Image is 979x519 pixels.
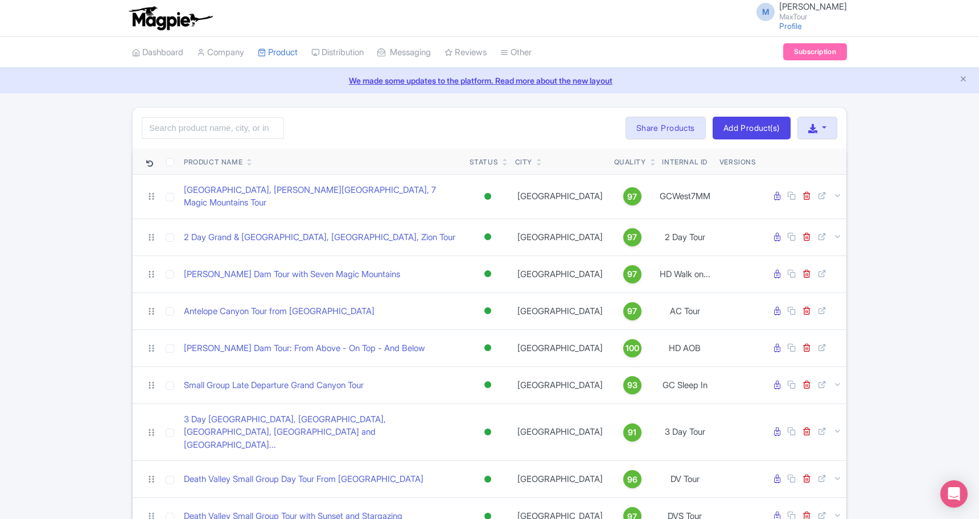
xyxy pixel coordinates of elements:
[614,423,651,442] a: 91
[627,231,637,244] span: 97
[142,117,284,139] input: Search product name, city, or interal id
[482,188,493,205] div: Active
[511,256,610,293] td: [GEOGRAPHIC_DATA]
[482,471,493,488] div: Active
[482,340,493,356] div: Active
[715,149,761,175] th: Versions
[655,329,715,366] td: HD AOB
[626,117,706,139] a: Share Products
[197,37,244,68] a: Company
[482,377,493,393] div: Active
[655,461,715,498] td: DV Tour
[515,157,532,167] div: City
[7,75,972,86] a: We made some updates to the platform. Read more about the new layout
[756,3,775,21] span: M
[627,268,637,281] span: 97
[184,342,425,355] a: [PERSON_NAME] Dam Tour: From Above - On Top - And Below
[713,117,791,139] a: Add Product(s)
[184,231,455,244] a: 2 Day Grand & [GEOGRAPHIC_DATA], [GEOGRAPHIC_DATA], Zion Tour
[511,174,610,219] td: [GEOGRAPHIC_DATA]
[511,293,610,329] td: [GEOGRAPHIC_DATA]
[614,265,651,283] a: 97
[783,43,847,60] a: Subscription
[655,366,715,403] td: GC Sleep In
[184,413,460,452] a: 3 Day [GEOGRAPHIC_DATA], [GEOGRAPHIC_DATA], [GEOGRAPHIC_DATA], [GEOGRAPHIC_DATA] and [GEOGRAPHIC_...
[627,473,637,486] span: 96
[377,37,431,68] a: Messaging
[126,6,215,31] img: logo-ab69f6fb50320c5b225c76a69d11143b.png
[779,21,802,31] a: Profile
[614,339,651,357] a: 100
[482,266,493,282] div: Active
[655,174,715,219] td: GCWest7MM
[614,157,646,167] div: Quality
[184,379,364,392] a: Small Group Late Departure Grand Canyon Tour
[655,149,715,175] th: Internal ID
[626,342,639,355] span: 100
[627,379,637,392] span: 93
[628,426,636,439] span: 91
[184,473,423,486] a: Death Valley Small Group Day Tour From [GEOGRAPHIC_DATA]
[311,37,364,68] a: Distribution
[482,229,493,245] div: Active
[500,37,532,68] a: Other
[482,303,493,319] div: Active
[184,305,375,318] a: Antelope Canyon Tour from [GEOGRAPHIC_DATA]
[655,219,715,256] td: 2 Day Tour
[511,403,610,461] td: [GEOGRAPHIC_DATA]
[614,376,651,394] a: 93
[614,302,651,320] a: 97
[750,2,847,20] a: M [PERSON_NAME] MaxTour
[655,403,715,461] td: 3 Day Tour
[511,461,610,498] td: [GEOGRAPHIC_DATA]
[482,424,493,440] div: Active
[627,191,637,203] span: 97
[184,157,242,167] div: Product Name
[132,37,183,68] a: Dashboard
[627,305,637,318] span: 97
[470,157,499,167] div: Status
[779,13,847,20] small: MaxTour
[184,184,460,209] a: [GEOGRAPHIC_DATA], [PERSON_NAME][GEOGRAPHIC_DATA], 7 Magic Mountains Tour
[655,293,715,329] td: AC Tour
[511,329,610,366] td: [GEOGRAPHIC_DATA]
[614,470,651,488] a: 96
[511,366,610,403] td: [GEOGRAPHIC_DATA]
[184,268,400,281] a: [PERSON_NAME] Dam Tour with Seven Magic Mountains
[614,187,651,205] a: 97
[940,480,968,508] div: Open Intercom Messenger
[779,1,847,12] span: [PERSON_NAME]
[655,256,715,293] td: HD Walk on...
[511,219,610,256] td: [GEOGRAPHIC_DATA]
[445,37,487,68] a: Reviews
[258,37,298,68] a: Product
[614,228,651,246] a: 97
[959,73,968,86] button: Close announcement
